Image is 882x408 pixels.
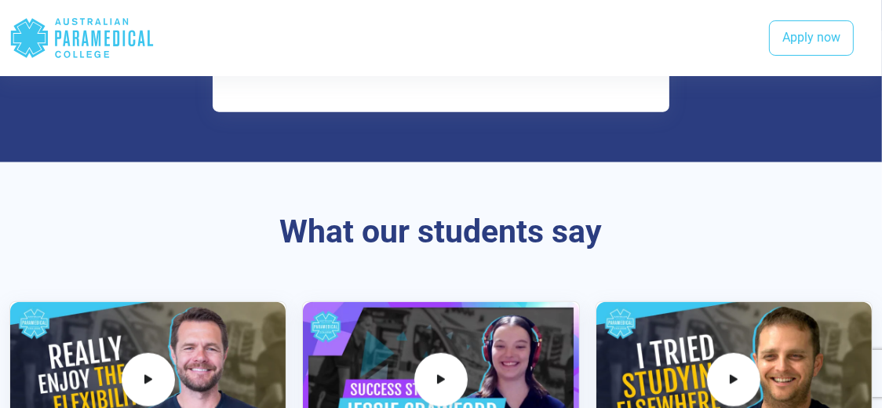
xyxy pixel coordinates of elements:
div: Australian Paramedical College [9,13,155,64]
a: Apply now [769,20,854,56]
h3: What our students say [75,213,808,251]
